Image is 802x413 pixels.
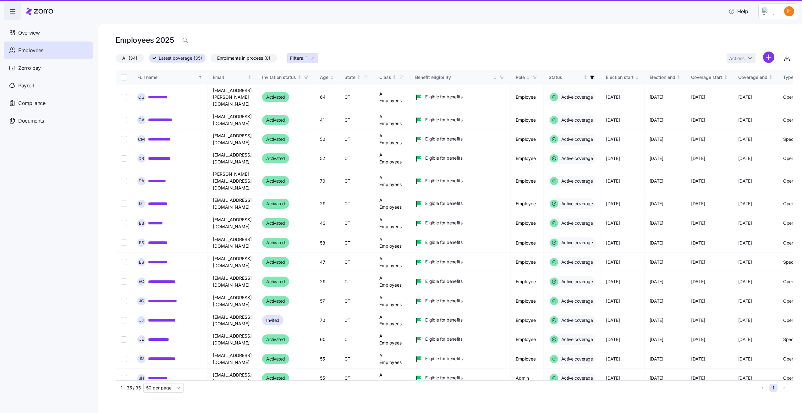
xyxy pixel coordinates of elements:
td: [EMAIL_ADDRESS][DOMAIN_NAME] [208,253,257,272]
span: Eligible for benefits [425,278,463,284]
td: All Employees [374,253,410,272]
td: CT [339,130,374,149]
td: All Employees [374,369,410,388]
input: Select record 3 [121,136,127,142]
td: CT [339,213,374,233]
button: Filters: 1 [287,53,318,63]
span: Activated [266,135,285,143]
span: [DATE] [691,117,705,123]
span: Activated [266,219,285,227]
div: Sorted ascending [198,75,202,80]
td: All Employees [374,213,410,233]
td: All Employees [374,194,410,213]
span: Help [728,8,748,15]
a: Zorro pay [4,59,93,77]
span: [DATE] [606,375,620,381]
span: E B [139,221,144,225]
div: Invitation status [262,74,296,81]
span: Activated [266,155,285,162]
td: CT [339,330,374,349]
span: Overview [18,29,40,37]
input: Select record 1 [121,94,127,100]
span: [DATE] [650,155,663,162]
th: AgeNot sorted [315,70,339,85]
span: [DATE] [606,278,620,285]
th: Coverage endNot sorted [733,70,778,85]
button: Actions [727,53,755,63]
a: Compliance [4,94,93,112]
td: 55 [315,349,339,369]
span: Eligible for benefits [425,136,463,142]
span: [DATE] [691,259,705,265]
input: Select record 12 [121,317,127,323]
span: Active coverage [559,356,593,362]
td: Employee [511,330,544,349]
span: Eligible for benefits [425,220,463,226]
td: [EMAIL_ADDRESS][DOMAIN_NAME] [208,311,257,330]
span: [DATE] [691,356,705,362]
th: Full nameSorted ascending [132,70,208,85]
span: [DATE] [738,201,752,207]
td: All Employees [374,330,410,349]
td: CT [339,85,374,110]
td: Employee [511,233,544,253]
div: Not sorted [297,75,302,80]
div: Not sorted [392,75,397,80]
span: [DATE] [650,136,663,142]
div: Not sorted [526,75,530,80]
span: Active coverage [559,155,593,162]
span: Active coverage [559,336,593,343]
td: CT [339,253,374,272]
img: Employer logo [762,8,775,15]
div: Role [516,74,525,81]
div: Benefit eligibility [415,74,492,81]
span: [DATE] [650,220,663,226]
td: 70 [315,311,339,330]
button: Previous page [759,384,767,392]
h1: Employees 2025 [116,35,174,45]
span: [DATE] [691,220,705,226]
td: 70 [315,168,339,194]
button: Next page [780,384,788,392]
span: [DATE] [738,240,752,246]
td: [EMAIL_ADDRESS][DOMAIN_NAME] [208,233,257,253]
span: Active coverage [559,278,593,285]
span: [DATE] [738,298,752,304]
td: [EMAIL_ADDRESS][DOMAIN_NAME] [208,330,257,349]
span: Invited [266,317,279,324]
button: Help [723,5,753,18]
div: Not sorted [493,75,497,80]
input: Select record 10 [121,278,127,285]
span: Eligible for benefits [425,317,463,323]
span: Active coverage [559,94,593,100]
td: [EMAIL_ADDRESS][DOMAIN_NAME] [208,272,257,291]
td: [EMAIL_ADDRESS][DOMAIN_NAME] [208,110,257,130]
span: [DATE] [650,278,663,285]
div: Election start [606,74,634,81]
td: CT [339,349,374,369]
span: [DATE] [650,336,663,343]
div: State [344,74,355,81]
td: Employee [511,291,544,311]
span: [DATE] [606,220,620,226]
span: Eligible for benefits [425,336,463,342]
button: 1 [769,384,777,392]
span: [DATE] [650,178,663,184]
a: Overview [4,24,93,41]
span: Eligible for benefits [425,117,463,123]
span: Activated [266,297,285,305]
td: All Employees [374,110,410,130]
div: Full name [137,74,197,81]
span: J H [139,376,144,380]
span: [DATE] [738,317,752,323]
td: All Employees [374,311,410,330]
span: [DATE] [606,259,620,265]
span: [DATE] [606,155,620,162]
input: Select record 6 [121,201,127,207]
span: Special [783,136,798,142]
span: Eligible for benefits [425,200,463,206]
span: Special [783,336,798,343]
span: C A [139,118,145,122]
span: Activated [266,336,285,343]
td: [EMAIL_ADDRESS][PERSON_NAME][DOMAIN_NAME] [208,85,257,110]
